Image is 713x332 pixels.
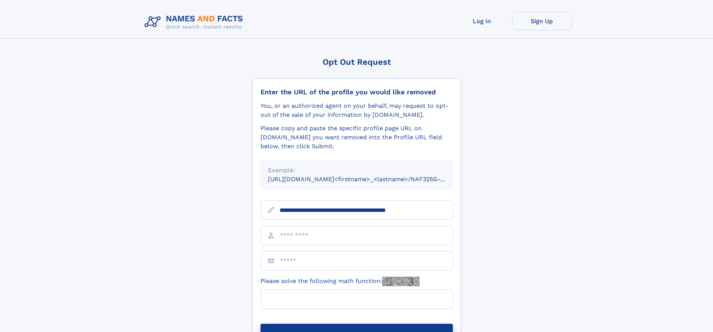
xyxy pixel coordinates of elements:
a: Sign Up [512,12,572,30]
small: [URL][DOMAIN_NAME]<firstname>_<lastname>/NAF325G-xxxxxxxx [268,176,467,183]
div: You, or an authorized agent on your behalf, may request to opt-out of the sale of your informatio... [260,101,453,119]
label: Please solve the following math function: [260,277,420,286]
div: Example: [268,166,445,175]
a: Log In [452,12,512,30]
div: Enter the URL of the profile you would like removed [260,88,453,96]
img: Logo Names and Facts [141,12,249,32]
div: Please copy and paste the specific profile page URL on [DOMAIN_NAME] you want removed into the Pr... [260,124,453,151]
div: Opt Out Request [253,57,461,67]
